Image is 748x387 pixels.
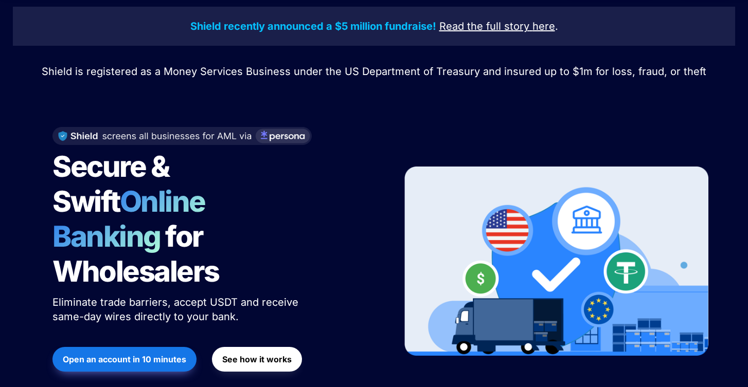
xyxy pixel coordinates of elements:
[439,22,529,32] a: Read the full story
[190,20,436,32] strong: Shield recently announced a $5 million fundraise!
[439,20,529,32] u: Read the full story
[42,65,706,78] span: Shield is registered as a Money Services Business under the US Department of Treasury and insured...
[555,20,558,32] span: .
[52,219,219,289] span: for Wholesalers
[212,347,302,372] button: See how it works
[52,347,197,372] button: Open an account in 10 minutes
[532,22,555,32] a: here
[212,342,302,377] a: See how it works
[52,149,174,219] span: Secure & Swift
[52,184,216,254] span: Online Banking
[52,342,197,377] a: Open an account in 10 minutes
[63,354,186,364] strong: Open an account in 10 minutes
[532,20,555,32] u: here
[222,354,292,364] strong: See how it works
[52,296,301,323] span: Eliminate trade barriers, accept USDT and receive same-day wires directly to your bank.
